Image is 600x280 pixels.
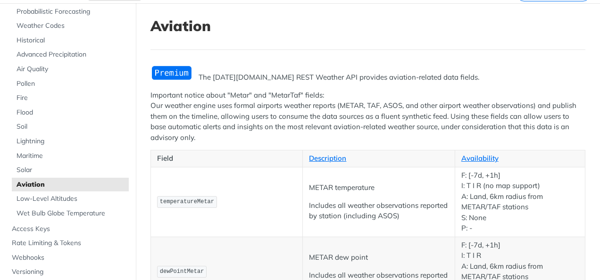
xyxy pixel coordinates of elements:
[12,91,129,105] a: Fire
[150,90,585,143] p: Important notice about "Metar" and "MetarTaf" fields: Our weather engine uses formal airports wea...
[17,65,126,74] span: Air Quality
[12,163,129,177] a: Solar
[461,170,579,234] p: F: [-7d, +1h] I: T I R (no map support) A: Land, 6km radius from METAR/TAF stations S: None P: -
[309,182,448,193] p: METAR temperature
[7,222,129,236] a: Access Keys
[17,194,126,204] span: Low-Level Altitudes
[12,33,129,48] a: Historical
[150,17,585,34] h1: Aviation
[17,50,126,59] span: Advanced Precipitation
[12,134,129,148] a: Lightning
[17,21,126,31] span: Weather Codes
[160,198,214,205] span: temperatureMetar
[7,265,129,279] a: Versioning
[12,267,126,277] span: Versioning
[17,165,126,175] span: Solar
[309,154,346,163] a: Description
[12,192,129,206] a: Low-Level Altitudes
[12,149,129,163] a: Maritime
[12,77,129,91] a: Pollen
[17,122,126,132] span: Soil
[12,206,129,221] a: Wet Bulb Globe Temperature
[160,268,204,275] span: dewPointMetar
[17,151,126,161] span: Maritime
[12,62,129,76] a: Air Quality
[12,253,126,263] span: Webhooks
[12,120,129,134] a: Soil
[157,153,296,164] p: Field
[7,251,129,265] a: Webhooks
[17,137,126,146] span: Lightning
[17,79,126,89] span: Pollen
[17,7,126,16] span: Probabilistic Forecasting
[12,19,129,33] a: Weather Codes
[309,200,448,222] p: Includes all weather observations reported by station (including ASOS)
[461,154,499,163] a: Availability
[17,180,126,189] span: Aviation
[12,5,129,19] a: Probabilistic Forecasting
[12,239,126,248] span: Rate Limiting & Tokens
[17,36,126,45] span: Historical
[17,108,126,117] span: Flood
[17,209,126,218] span: Wet Bulb Globe Temperature
[12,178,129,192] a: Aviation
[150,72,585,83] p: The [DATE][DOMAIN_NAME] REST Weather API provides aviation-related data fields.
[12,48,129,62] a: Advanced Precipitation
[12,106,129,120] a: Flood
[12,224,126,234] span: Access Keys
[309,252,448,263] p: METAR dew point
[7,236,129,250] a: Rate Limiting & Tokens
[17,93,126,103] span: Fire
